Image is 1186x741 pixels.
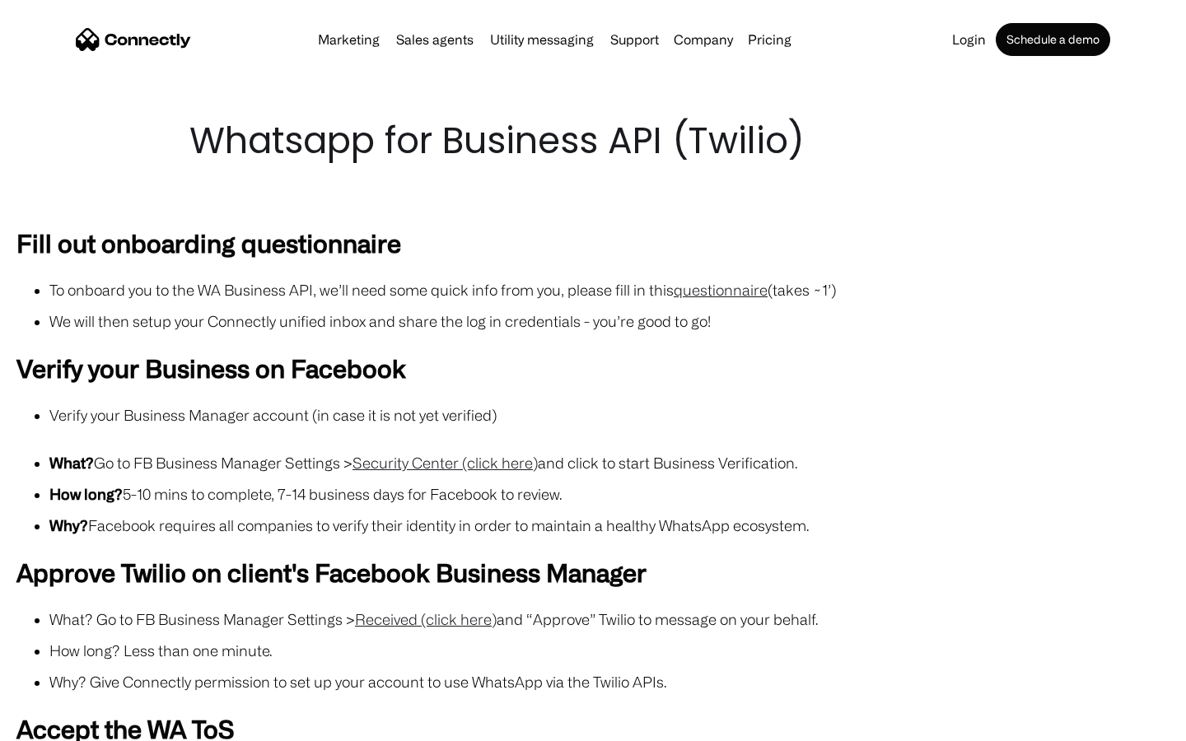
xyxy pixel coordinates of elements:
li: Facebook requires all companies to verify their identity in order to maintain a healthy WhatsApp ... [49,514,1170,537]
strong: Verify your Business on Facebook [16,354,406,382]
a: Schedule a demo [996,23,1110,56]
a: Utility messaging [483,33,600,46]
li: To onboard you to the WA Business API, we’ll need some quick info from you, please fill in this (... [49,278,1170,301]
li: Verify your Business Manager account (in case it is not yet verified) [49,403,1170,426]
li: Why? Give Connectly permission to set up your account to use WhatsApp via the Twilio APIs. [49,670,1170,693]
li: We will then setup your Connectly unified inbox and share the log in credentials - you’re good to... [49,310,1170,333]
a: Security Center (click here) [353,454,538,471]
a: Login [946,33,992,46]
a: questionnaire [674,282,768,298]
strong: What? [49,454,94,471]
div: Company [674,28,733,51]
strong: Approve Twilio on client's Facebook Business Manager [16,558,647,586]
a: Support [604,33,665,46]
li: How long? Less than one minute. [49,639,1170,662]
li: Go to FB Business Manager Settings > and click to start Business Verification. [49,451,1170,474]
a: Marketing [311,33,386,46]
a: Sales agents [390,33,480,46]
ul: Language list [33,712,99,735]
li: What? Go to FB Business Manager Settings > and “Approve” Twilio to message on your behalf. [49,608,1170,631]
aside: Language selected: English [16,712,99,735]
a: Pricing [741,33,798,46]
a: Received (click here) [355,611,497,627]
li: 5-10 mins to complete, 7-14 business days for Facebook to review. [49,482,1170,506]
strong: Fill out onboarding questionnaire [16,229,401,257]
strong: Why? [49,517,88,534]
h1: Whatsapp for Business API (Twilio) [189,115,997,166]
strong: How long? [49,486,123,502]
